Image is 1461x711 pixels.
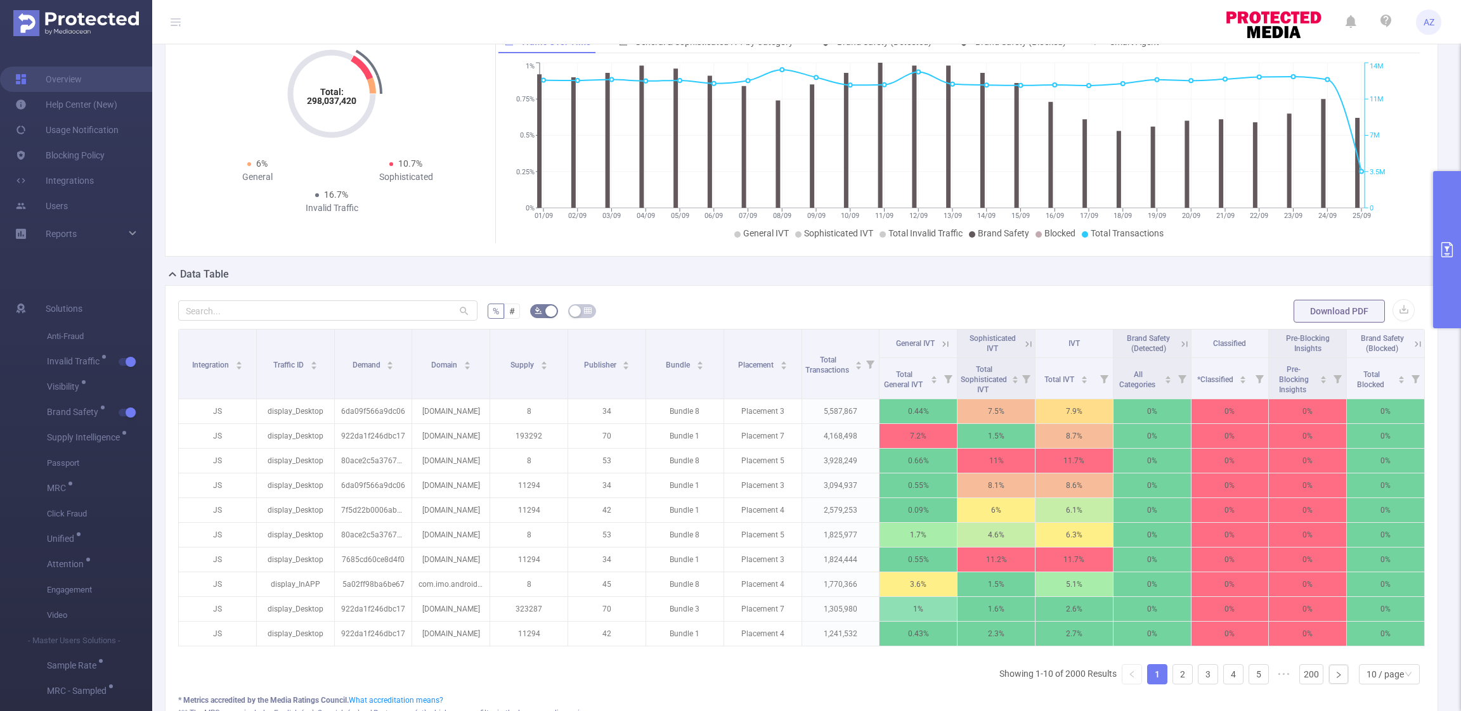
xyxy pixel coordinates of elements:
tspan: 09/09 [807,212,825,220]
tspan: 24/09 [1318,212,1336,220]
i: Filter menu [1173,358,1191,399]
span: Reports [46,229,77,239]
span: Total Transactions [1091,228,1164,238]
span: Sophisticated IVT [804,228,873,238]
tspan: 05/09 [670,212,689,220]
p: 8 [490,523,568,547]
span: Total IVT [1044,375,1076,384]
img: Protected Media [13,10,139,36]
span: Brand Safety [978,228,1029,238]
p: 1,824,444 [802,548,880,572]
i: icon: down [1405,670,1412,679]
div: Sort [1398,374,1405,381]
div: Sort [780,359,788,367]
li: 200 [1299,664,1323,684]
tspan: 0.75% [516,95,535,103]
p: 922da1f246dbc17 [335,424,412,448]
li: Next 5 Pages [1274,664,1294,684]
div: Sort [1164,374,1172,381]
tspan: 07/09 [739,212,757,220]
div: 10 / page [1367,665,1404,684]
p: display_Desktop [257,449,334,473]
p: Bundle 1 [646,473,724,497]
span: Sample Rate [47,661,101,670]
p: 0% [1192,548,1269,572]
span: Invalid Traffic [47,357,104,366]
p: 0% [1114,548,1191,572]
p: 0% [1347,498,1424,522]
i: icon: caret-up [1398,374,1405,378]
span: Unified [47,534,79,543]
span: Passport [47,451,152,476]
p: 0% [1347,449,1424,473]
span: Brand Safety (Detected) [1127,334,1170,353]
p: 0% [1192,473,1269,497]
i: icon: caret-down [235,364,242,368]
p: 8.6% [1036,473,1113,497]
i: icon: caret-up [464,359,471,363]
i: icon: caret-down [931,378,938,382]
p: display_Desktop [257,523,334,547]
p: 80ace2c5a376799 [335,449,412,473]
p: Placement 3 [724,473,802,497]
i: icon: caret-down [855,364,862,368]
i: icon: caret-down [1164,378,1171,382]
a: Integrations [15,168,94,193]
tspan: 03/09 [602,212,621,220]
p: [DOMAIN_NAME] [412,498,490,522]
span: Pre-Blocking Insights [1286,334,1330,353]
tspan: 0.25% [516,168,535,176]
p: 0% [1347,399,1424,423]
tspan: 19/09 [1148,212,1166,220]
p: Bundle 1 [646,498,724,522]
p: 3,094,937 [802,473,880,497]
p: 4,168,498 [802,424,880,448]
tspan: 7M [1370,132,1380,140]
span: Bundle [666,361,692,369]
div: Sort [1081,374,1088,381]
p: 70 [568,424,646,448]
span: Total Blocked [1357,370,1386,389]
p: Placement 4 [724,498,802,522]
li: 3 [1198,664,1218,684]
i: icon: caret-up [540,359,547,363]
p: 5a02ff98ba6be67 [335,572,412,596]
p: 0% [1269,548,1346,572]
tspan: 04/09 [636,212,654,220]
i: icon: caret-up [387,359,394,363]
p: 0.44% [880,399,957,423]
p: 6% [958,498,1035,522]
tspan: 11M [1370,95,1384,103]
i: icon: right [1335,671,1342,679]
i: icon: caret-down [1011,378,1018,382]
a: 2 [1173,665,1192,684]
i: icon: caret-up [1081,374,1088,378]
i: icon: caret-up [1164,374,1171,378]
i: icon: caret-up [1240,374,1247,378]
tspan: 18/09 [1114,212,1132,220]
p: 11% [958,449,1035,473]
p: display_Desktop [257,424,334,448]
p: 6da09f566a9dc06 [335,473,412,497]
span: Supply [510,361,536,369]
span: Supply Intelligence [47,433,124,442]
a: Usage Notification [15,117,119,143]
tspan: Total: [320,87,344,97]
i: icon: caret-down [1081,378,1088,382]
a: 1 [1148,665,1167,684]
div: General [183,170,332,184]
tspan: 0% [526,204,535,212]
a: 200 [1300,665,1323,684]
p: 0% [1114,498,1191,522]
p: JS [179,399,256,423]
i: icon: caret-up [780,359,787,363]
i: icon: caret-down [387,364,394,368]
p: 42 [568,498,646,522]
div: Sort [1320,374,1327,381]
tspan: 22/09 [1250,212,1268,220]
span: Pre-Blocking Insights [1279,365,1309,394]
a: 4 [1224,665,1243,684]
p: Placement 7 [724,424,802,448]
i: icon: caret-up [696,359,703,363]
p: 0% [1192,424,1269,448]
